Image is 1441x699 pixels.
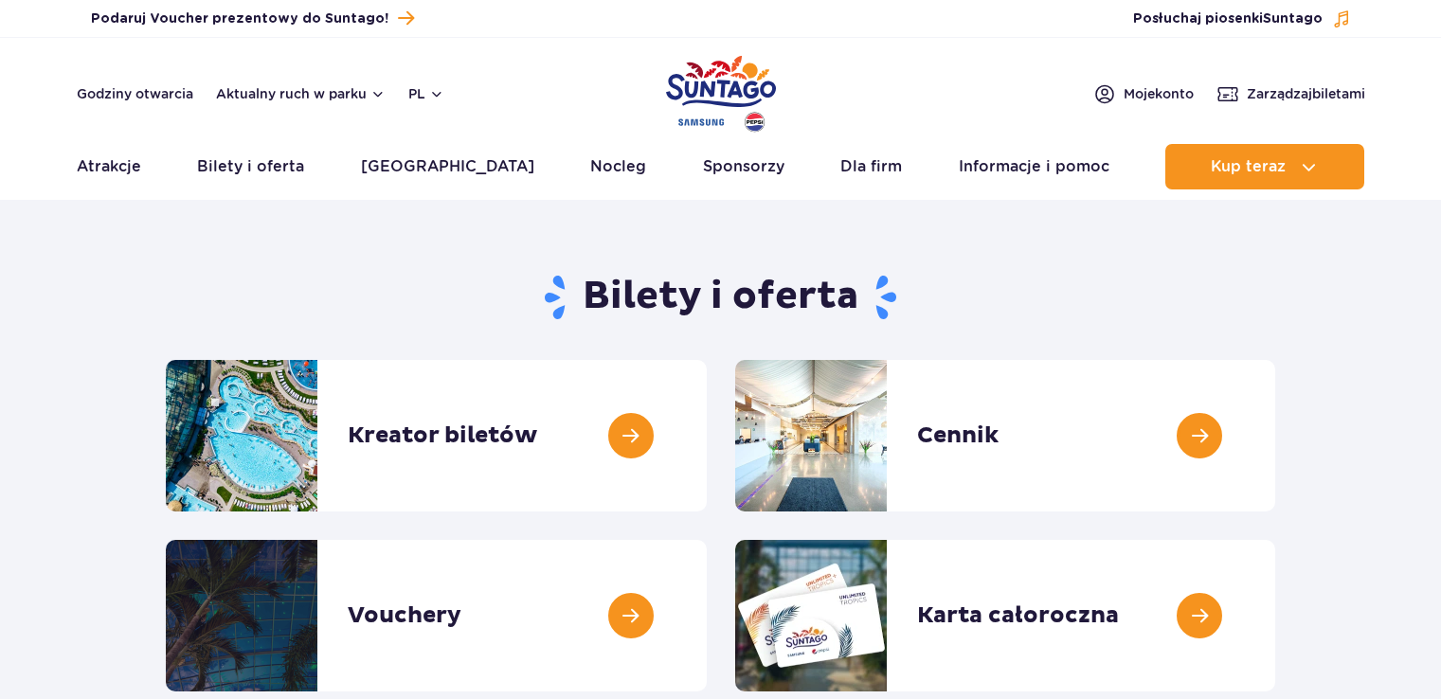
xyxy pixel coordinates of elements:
span: Posłuchaj piosenki [1133,9,1323,28]
a: Zarządzajbiletami [1216,82,1365,105]
a: Informacje i pomoc [959,144,1109,189]
a: Mojekonto [1093,82,1194,105]
h1: Bilety i oferta [166,273,1275,322]
button: Kup teraz [1165,144,1364,189]
span: Podaruj Voucher prezentowy do Suntago! [91,9,388,28]
span: Kup teraz [1211,158,1286,175]
a: Nocleg [590,144,646,189]
button: Posłuchaj piosenkiSuntago [1133,9,1351,28]
span: Zarządzaj biletami [1247,84,1365,103]
a: Atrakcje [77,144,141,189]
a: Podaruj Voucher prezentowy do Suntago! [91,6,414,31]
a: Dla firm [840,144,902,189]
button: pl [408,84,444,103]
a: Park of Poland [666,47,776,134]
span: Moje konto [1124,84,1194,103]
a: Sponsorzy [703,144,784,189]
button: Aktualny ruch w parku [216,86,386,101]
a: Godziny otwarcia [77,84,193,103]
a: Bilety i oferta [197,144,304,189]
span: Suntago [1263,12,1323,26]
a: [GEOGRAPHIC_DATA] [361,144,534,189]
